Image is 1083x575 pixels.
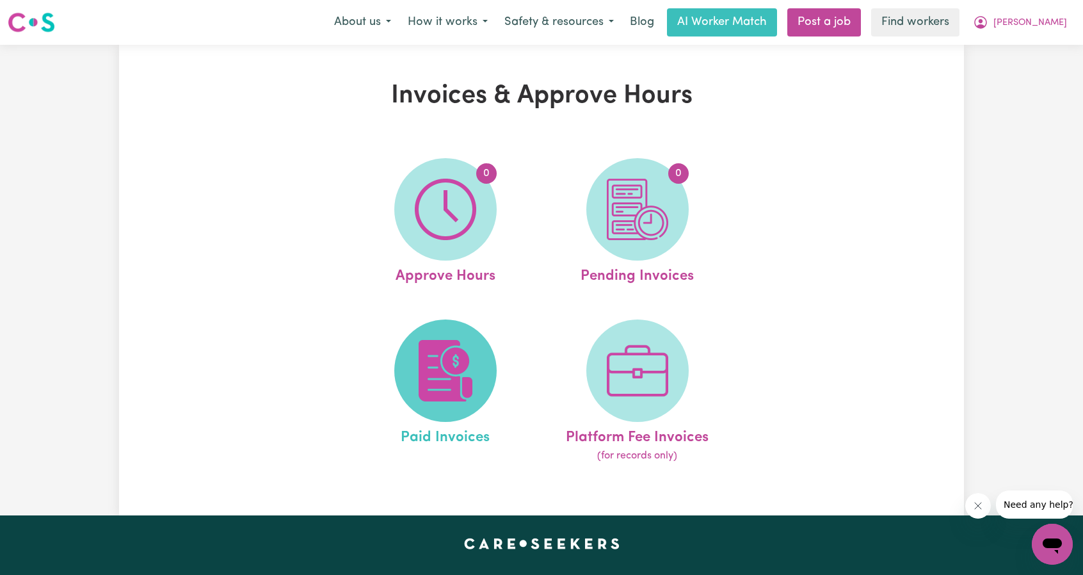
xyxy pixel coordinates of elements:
a: Careseekers home page [464,539,620,549]
iframe: Message from company [996,490,1073,519]
button: My Account [965,9,1075,36]
button: How it works [399,9,496,36]
span: 0 [476,163,497,184]
h1: Invoices & Approve Hours [268,81,815,111]
a: Pending Invoices [545,158,730,287]
span: 0 [668,163,689,184]
span: [PERSON_NAME] [993,16,1067,30]
span: Approve Hours [396,261,495,287]
span: Paid Invoices [401,422,490,449]
iframe: Close message [965,493,991,519]
a: Post a job [787,8,861,36]
button: Safety & resources [496,9,622,36]
span: (for records only) [597,448,677,464]
span: Pending Invoices [581,261,694,287]
span: Platform Fee Invoices [566,422,709,449]
a: Paid Invoices [353,320,538,464]
a: Find workers [871,8,959,36]
button: About us [326,9,399,36]
a: Platform Fee Invoices(for records only) [545,320,730,464]
span: Need any help? [8,9,77,19]
a: Blog [622,8,662,36]
iframe: Button to launch messaging window [1032,524,1073,565]
img: Careseekers logo [8,11,55,34]
a: Careseekers logo [8,8,55,37]
a: AI Worker Match [667,8,777,36]
a: Approve Hours [353,158,538,287]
